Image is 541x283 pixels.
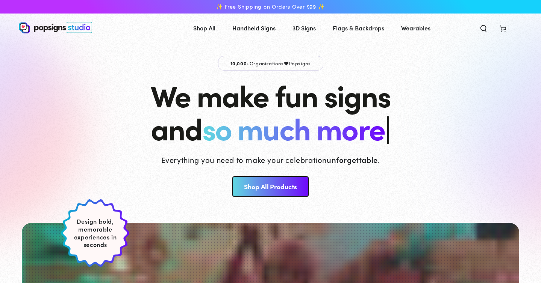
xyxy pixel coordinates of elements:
[292,23,316,33] span: 3D Signs
[216,3,324,10] span: ✨ Free Shipping on Orders Over $99 ✨
[327,18,390,38] a: Flags & Backdrops
[232,176,309,197] a: Shop All Products
[396,18,436,38] a: Wearables
[150,78,390,144] h1: We make fun signs and
[227,18,281,38] a: Handheld Signs
[385,106,390,149] span: |
[474,20,493,36] summary: Search our site
[327,154,378,165] strong: unforgettable
[230,60,250,66] span: 10,000+
[19,22,92,33] img: Popsigns Studio
[232,23,276,33] span: Handheld Signs
[188,18,221,38] a: Shop All
[161,154,380,165] p: Everything you need to make your celebration .
[401,23,430,33] span: Wearables
[287,18,321,38] a: 3D Signs
[193,23,215,33] span: Shop All
[333,23,384,33] span: Flags & Backdrops
[202,107,385,148] span: so much more
[218,56,323,71] p: Organizations Popsigns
